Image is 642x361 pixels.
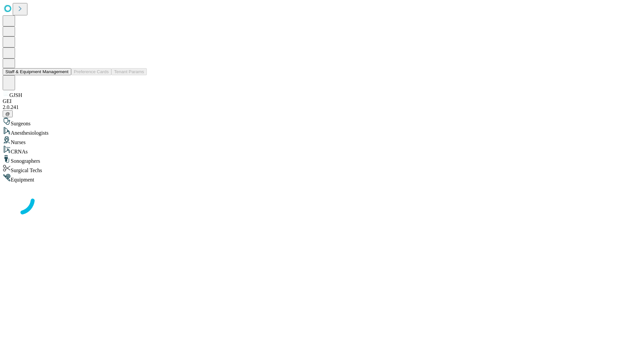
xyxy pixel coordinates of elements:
[3,127,639,136] div: Anesthesiologists
[111,68,147,75] button: Tenant Params
[3,98,639,104] div: GEI
[9,92,22,98] span: GJSH
[3,117,639,127] div: Surgeons
[3,136,639,145] div: Nurses
[3,68,71,75] button: Staff & Equipment Management
[3,164,639,173] div: Surgical Techs
[71,68,111,75] button: Preference Cards
[3,173,639,183] div: Equipment
[5,111,10,116] span: @
[3,145,639,155] div: CRNAs
[3,155,639,164] div: Sonographers
[3,110,13,117] button: @
[3,104,639,110] div: 2.0.241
